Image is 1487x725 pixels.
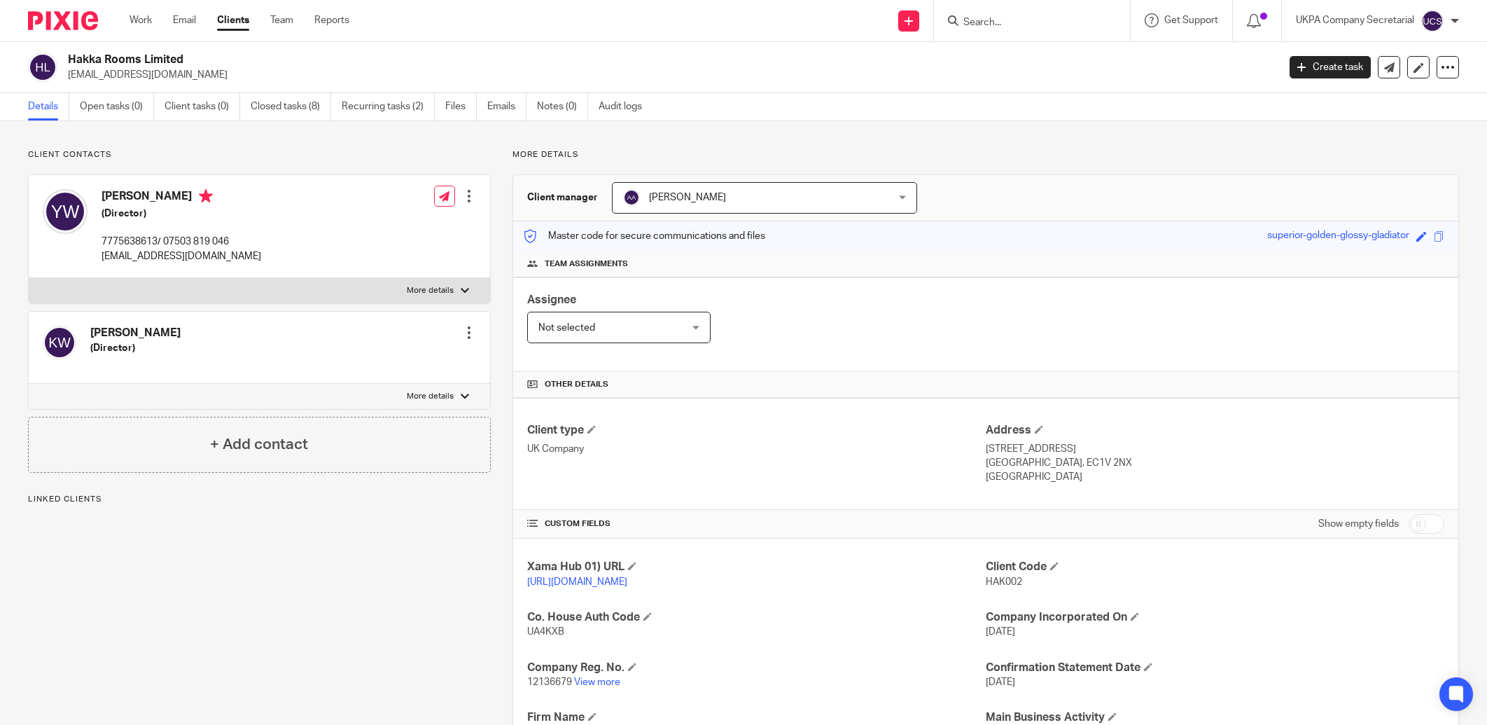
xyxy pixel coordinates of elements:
a: Files [445,93,477,120]
h4: Address [986,423,1444,438]
a: Email [173,13,196,27]
h4: Client type [527,423,986,438]
p: [EMAIL_ADDRESS][DOMAIN_NAME] [102,249,261,263]
p: 7775638613/ 07503 819 046 [102,235,261,249]
a: Client tasks (0) [165,93,240,120]
a: Reports [314,13,349,27]
img: svg%3E [43,326,76,359]
h4: Xama Hub 01) URL [527,560,986,574]
h3: Client manager [527,191,598,205]
h4: Confirmation Statement Date [986,661,1444,675]
a: Create task [1290,56,1371,78]
p: More details [512,149,1459,160]
h5: (Director) [90,341,181,355]
h4: Client Code [986,560,1444,574]
h4: + Add contact [210,434,308,455]
a: Notes (0) [537,93,588,120]
a: Recurring tasks (2) [342,93,435,120]
div: superior-golden-glossy-gladiator [1267,228,1409,244]
h4: [PERSON_NAME] [90,326,181,340]
h4: [PERSON_NAME] [102,189,261,207]
img: svg%3E [43,189,88,234]
a: Audit logs [599,93,652,120]
p: Linked clients [28,494,491,505]
span: HAK002 [986,577,1022,587]
a: View more [574,677,620,687]
h4: Main Business Activity [986,710,1444,725]
h5: (Director) [102,207,261,221]
p: UKPA Company Secretarial [1296,13,1414,27]
h4: Co. House Auth Code [527,610,986,625]
p: Client contacts [28,149,491,160]
p: More details [407,285,454,296]
a: Emails [487,93,526,120]
span: [DATE] [986,677,1015,687]
span: Other details [545,379,608,390]
p: More details [407,391,454,402]
label: Show empty fields [1318,517,1399,531]
img: svg%3E [623,189,640,206]
h4: Firm Name [527,710,986,725]
h2: Hakka Rooms Limited [68,53,1028,67]
p: UK Company [527,442,986,456]
span: Assignee [527,294,576,305]
h4: Company Reg. No. [527,661,986,675]
a: Open tasks (0) [80,93,154,120]
span: UA4KXB [527,627,564,637]
h4: CUSTOM FIELDS [527,518,986,530]
a: [URL][DOMAIN_NAME] [527,577,627,587]
a: Team [270,13,293,27]
p: Master code for secure communications and files [524,229,765,243]
a: Closed tasks (8) [251,93,331,120]
img: Pixie [28,11,98,30]
p: [STREET_ADDRESS] [986,442,1444,456]
span: Not selected [538,323,595,333]
p: [GEOGRAPHIC_DATA], EC1V 2NX [986,456,1444,470]
p: [EMAIL_ADDRESS][DOMAIN_NAME] [68,68,1269,82]
span: [DATE] [986,627,1015,637]
a: Details [28,93,69,120]
p: [GEOGRAPHIC_DATA] [986,470,1444,484]
img: svg%3E [1421,10,1444,32]
img: svg%3E [28,53,57,82]
i: Primary [199,189,213,203]
span: Team assignments [545,258,628,270]
span: Get Support [1164,15,1218,25]
a: Work [130,13,152,27]
a: Clients [217,13,249,27]
h4: Company Incorporated On [986,610,1444,625]
span: [PERSON_NAME] [649,193,726,202]
input: Search [962,17,1088,29]
span: 12136679 [527,677,572,687]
